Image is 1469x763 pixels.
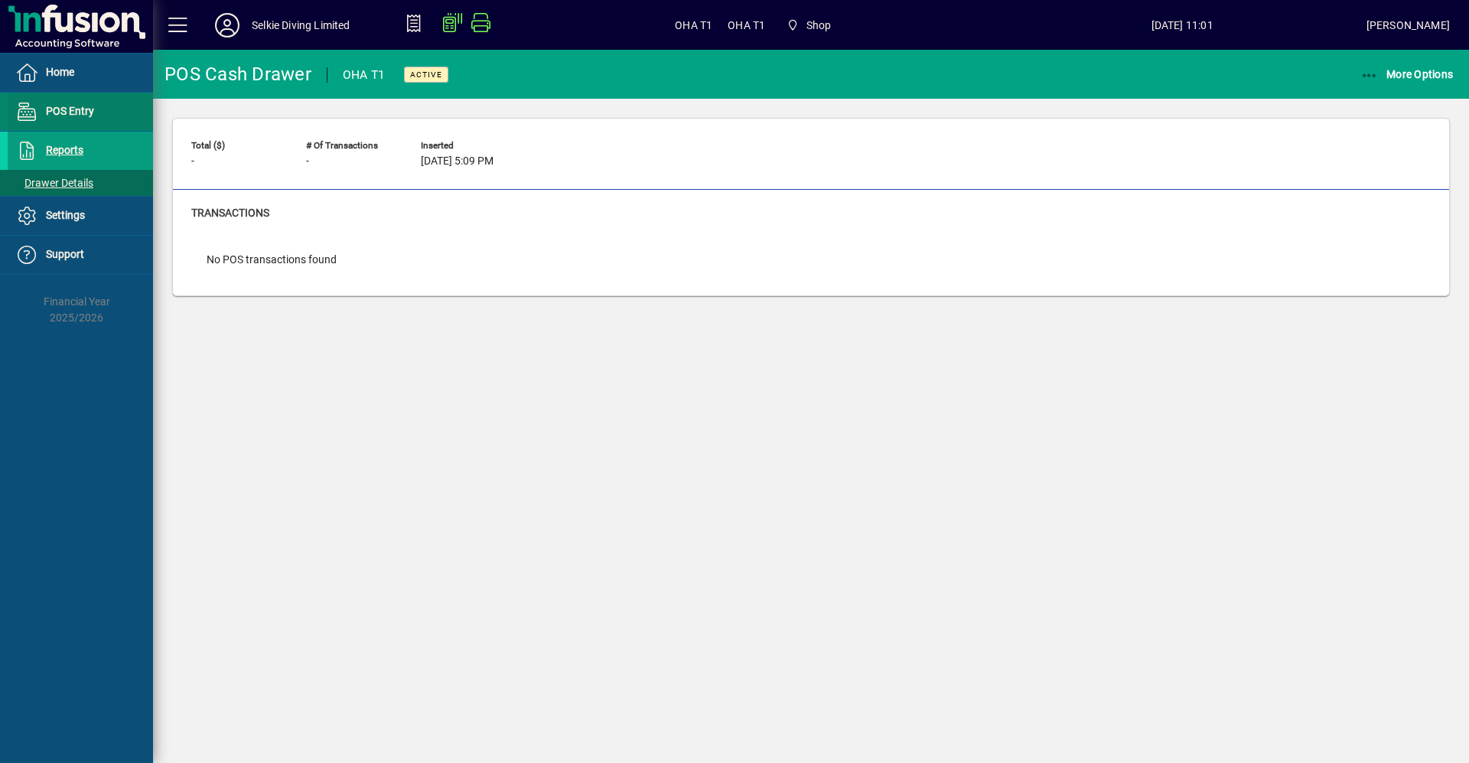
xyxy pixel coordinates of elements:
span: Home [46,66,74,78]
a: Settings [8,197,153,235]
span: Reports [46,144,83,156]
span: OHA T1 [675,13,712,37]
div: No POS transactions found [191,236,352,283]
span: Drawer Details [15,177,93,189]
div: Selkie Diving Limited [252,13,350,37]
span: Total ($) [191,141,283,151]
span: # of Transactions [306,141,398,151]
span: [DATE] 5:09 PM [421,155,493,168]
div: POS Cash Drawer [164,62,311,86]
a: Drawer Details [8,170,153,196]
span: More Options [1360,68,1454,80]
span: - [306,155,309,168]
button: Profile [203,11,252,39]
span: Shop [780,11,837,39]
span: POS Entry [46,105,94,117]
span: Inserted [421,141,513,151]
span: - [191,155,194,168]
a: Home [8,54,153,92]
span: [DATE] 11:01 [998,13,1366,37]
div: OHA T1 [343,63,386,87]
a: POS Entry [8,93,153,131]
button: More Options [1357,60,1458,88]
span: OHA T1 [728,13,765,37]
span: Shop [806,13,832,37]
span: Transactions [191,207,269,219]
div: [PERSON_NAME] [1366,13,1450,37]
span: Active [410,70,442,80]
span: Support [46,248,84,260]
a: Support [8,236,153,274]
span: Settings [46,209,85,221]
